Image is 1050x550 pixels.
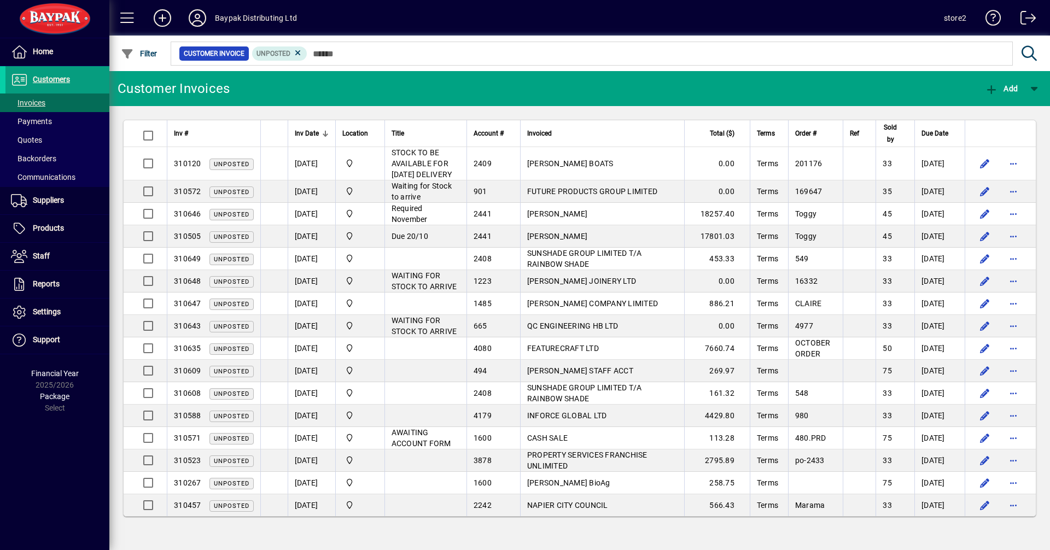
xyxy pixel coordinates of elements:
[883,456,892,465] span: 33
[342,342,378,354] span: Baypak - Onekawa
[33,279,60,288] span: Reports
[883,209,892,218] span: 45
[914,180,965,203] td: [DATE]
[5,131,109,149] a: Quotes
[5,187,109,214] a: Suppliers
[795,411,809,420] span: 980
[342,127,368,139] span: Location
[288,292,335,315] td: [DATE]
[976,227,994,245] button: Edit
[914,382,965,405] td: [DATE]
[342,275,378,287] span: Baypak - Onekawa
[883,277,892,285] span: 33
[118,80,230,97] div: Customer Invoices
[1005,474,1022,492] button: More options
[883,187,892,196] span: 35
[757,456,778,465] span: Terms
[1005,362,1022,379] button: More options
[40,392,69,401] span: Package
[474,478,492,487] span: 1600
[757,366,778,375] span: Terms
[527,159,614,168] span: [PERSON_NAME] BOATS
[474,389,492,397] span: 2408
[474,366,487,375] span: 494
[914,405,965,427] td: [DATE]
[883,501,892,510] span: 33
[342,477,378,489] span: Baypak - Onekawa
[914,315,965,337] td: [DATE]
[474,344,492,353] span: 4080
[850,127,859,139] span: Ref
[252,46,307,61] mat-chip: Customer Invoice Status: Unposted
[342,499,378,511] span: Baypak - Onekawa
[914,203,965,225] td: [DATE]
[757,478,778,487] span: Terms
[1005,340,1022,357] button: More options
[174,411,201,420] span: 310588
[684,248,750,270] td: 453.33
[11,154,56,163] span: Backorders
[31,369,79,378] span: Financial Year
[757,254,778,263] span: Terms
[288,360,335,382] td: [DATE]
[174,209,201,218] span: 310646
[883,478,892,487] span: 75
[684,225,750,248] td: 17801.03
[757,321,778,330] span: Terms
[684,337,750,360] td: 7660.74
[684,494,750,516] td: 566.43
[342,454,378,466] span: Baypak - Onekawa
[288,382,335,405] td: [DATE]
[1005,429,1022,447] button: More options
[684,427,750,449] td: 113.28
[795,187,822,196] span: 169647
[288,248,335,270] td: [DATE]
[976,384,994,402] button: Edit
[883,299,892,308] span: 33
[342,127,378,139] div: Location
[11,117,52,126] span: Payments
[174,187,201,196] span: 310572
[174,434,201,442] span: 310571
[921,127,948,139] span: Due Date
[342,409,378,422] span: Baypak - Onekawa
[342,253,378,265] span: Baypak - Onekawa
[174,389,201,397] span: 310608
[474,321,487,330] span: 665
[795,321,813,330] span: 4977
[757,411,778,420] span: Terms
[1005,317,1022,335] button: More options
[527,434,568,442] span: CASH SALE
[174,501,201,510] span: 310457
[795,209,816,218] span: Toggy
[921,127,958,139] div: Due Date
[527,299,658,308] span: [PERSON_NAME] COMPANY LIMITED
[914,427,965,449] td: [DATE]
[977,2,1001,38] a: Knowledge Base
[342,230,378,242] span: Baypak - Onekawa
[684,180,750,203] td: 0.00
[1005,295,1022,312] button: More options
[392,127,460,139] div: Title
[288,472,335,494] td: [DATE]
[976,362,994,379] button: Edit
[795,232,816,241] span: Toggy
[214,368,249,375] span: Unposted
[1005,384,1022,402] button: More options
[914,147,965,180] td: [DATE]
[392,204,428,224] span: Required November
[5,271,109,298] a: Reports
[976,295,994,312] button: Edit
[527,366,633,375] span: [PERSON_NAME] STAFF ACCT
[1005,250,1022,267] button: More options
[174,127,254,139] div: Inv #
[976,272,994,290] button: Edit
[684,472,750,494] td: 258.75
[392,271,457,291] span: WAITING FOR STOCK TO ARRIVE
[795,254,809,263] span: 549
[883,389,892,397] span: 33
[795,299,822,308] span: CLAIRE
[33,251,50,260] span: Staff
[1012,2,1036,38] a: Logout
[5,299,109,326] a: Settings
